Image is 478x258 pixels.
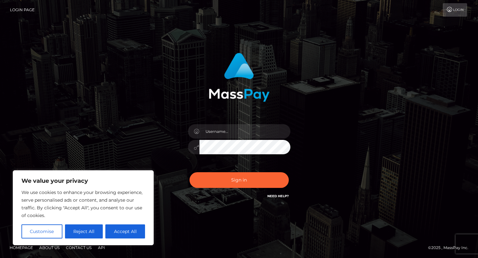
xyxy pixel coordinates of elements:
[209,53,270,102] img: MassPay Login
[65,224,103,238] button: Reject All
[21,224,62,238] button: Customise
[443,3,467,17] a: Login
[37,243,62,253] a: About Us
[21,177,145,185] p: We value your privacy
[105,224,145,238] button: Accept All
[13,170,154,245] div: We value your privacy
[199,124,290,139] input: Username...
[10,3,35,17] a: Login Page
[190,172,289,188] button: Sign in
[95,243,108,253] a: API
[7,243,36,253] a: Homepage
[63,243,94,253] a: Contact Us
[267,194,289,198] a: Need Help?
[428,244,473,251] div: © 2025 , MassPay Inc.
[21,189,145,219] p: We use cookies to enhance your browsing experience, serve personalised ads or content, and analys...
